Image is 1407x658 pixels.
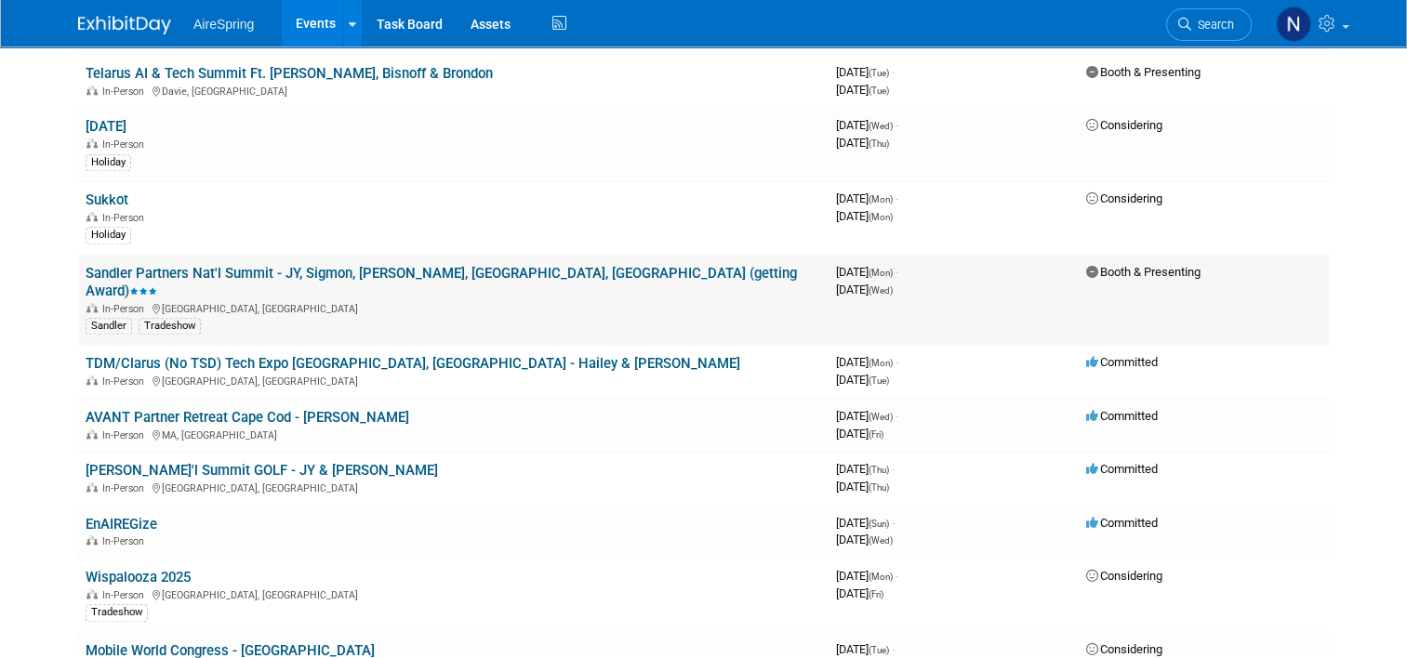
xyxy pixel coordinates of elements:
span: (Mon) [869,212,893,222]
div: Sandler [86,318,132,335]
span: (Mon) [869,572,893,582]
span: [DATE] [836,462,895,476]
span: (Thu) [869,138,889,149]
div: Davie, [GEOGRAPHIC_DATA] [86,83,821,98]
img: In-Person Event [86,429,98,439]
span: Considering [1086,191,1162,205]
span: (Mon) [869,194,893,204]
div: [GEOGRAPHIC_DATA], [GEOGRAPHIC_DATA] [86,373,821,388]
span: Booth & Presenting [1086,65,1201,79]
span: In-Person [102,535,150,547]
span: (Thu) [869,482,889,493]
span: [DATE] [836,516,895,530]
span: [DATE] [836,65,895,79]
a: Search [1166,8,1252,41]
span: Booth & Presenting [1086,265,1201,279]
span: [DATE] [836,118,898,132]
a: Sukkot [86,191,128,208]
span: In-Person [102,212,150,224]
span: Considering [1086,642,1162,656]
span: [DATE] [836,427,883,441]
span: [DATE] [836,533,893,546]
span: [DATE] [836,83,889,97]
span: Committed [1086,516,1158,530]
span: [DATE] [836,209,893,223]
span: In-Person [102,138,150,151]
span: (Wed) [869,535,893,546]
div: Tradeshow [139,318,201,335]
a: [DATE] [86,118,126,135]
span: - [892,642,895,656]
div: Holiday [86,154,131,171]
span: In-Person [102,375,150,388]
span: (Tue) [869,645,889,655]
span: (Tue) [869,375,889,386]
span: - [896,118,898,132]
span: - [892,516,895,530]
span: - [892,462,895,476]
span: [DATE] [836,355,898,369]
span: (Thu) [869,465,889,475]
img: In-Person Event [86,212,98,221]
span: - [896,355,898,369]
span: In-Person [102,589,150,601]
span: [DATE] [836,569,898,583]
img: In-Person Event [86,482,98,492]
span: - [896,191,898,205]
a: Sandler Partners Nat'l Summit - JY, Sigmon, [PERSON_NAME], [GEOGRAPHIC_DATA], [GEOGRAPHIC_DATA] (... [86,265,797,299]
span: [DATE] [836,136,889,150]
span: Committed [1086,462,1158,476]
span: - [896,409,898,423]
span: In-Person [102,482,150,494]
img: In-Person Event [86,86,98,95]
span: In-Person [102,429,150,441]
img: In-Person Event [86,303,98,312]
span: (Fri) [869,429,883,440]
span: Committed [1086,409,1158,423]
span: Committed [1086,355,1158,369]
span: (Mon) [869,358,893,368]
a: TDM/Clarus (No TSD) Tech Expo [GEOGRAPHIC_DATA], [GEOGRAPHIC_DATA] - Hailey & [PERSON_NAME] [86,355,740,372]
div: [GEOGRAPHIC_DATA], [GEOGRAPHIC_DATA] [86,480,821,494]
span: [DATE] [836,265,898,279]
a: Wispalooza 2025 [86,569,191,586]
span: (Tue) [869,86,889,96]
img: Natalie Pyron [1276,7,1311,42]
span: [DATE] [836,480,889,493]
span: [DATE] [836,191,898,205]
span: [DATE] [836,373,889,387]
div: [GEOGRAPHIC_DATA], [GEOGRAPHIC_DATA] [86,586,821,601]
div: MA, [GEOGRAPHIC_DATA] [86,427,821,441]
span: [DATE] [836,409,898,423]
span: Considering [1086,569,1162,583]
img: In-Person Event [86,589,98,599]
span: (Wed) [869,285,893,296]
a: [PERSON_NAME]'l Summit GOLF - JY & [PERSON_NAME] [86,462,438,479]
span: Considering [1086,118,1162,132]
span: In-Person [102,86,150,98]
div: Tradeshow [86,604,148,621]
a: Telarus AI & Tech Summit Ft. [PERSON_NAME], Bisnoff & Brondon [86,65,493,82]
span: Search [1191,18,1234,32]
img: ExhibitDay [78,16,171,34]
span: AireSpring [193,17,254,32]
img: In-Person Event [86,535,98,545]
span: (Sun) [869,519,889,529]
div: [GEOGRAPHIC_DATA], [GEOGRAPHIC_DATA] [86,300,821,315]
span: (Fri) [869,589,883,599]
span: - [896,265,898,279]
span: [DATE] [836,586,883,600]
span: - [892,65,895,79]
span: (Tue) [869,68,889,78]
img: In-Person Event [86,138,98,148]
span: In-Person [102,303,150,315]
span: (Mon) [869,268,893,278]
span: [DATE] [836,283,893,296]
a: EnAIREGize [86,516,157,533]
img: In-Person Event [86,375,98,385]
a: AVANT Partner Retreat Cape Cod - [PERSON_NAME] [86,409,409,426]
span: - [896,569,898,583]
div: Holiday [86,227,131,243]
span: (Wed) [869,412,893,422]
span: (Wed) [869,121,893,131]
